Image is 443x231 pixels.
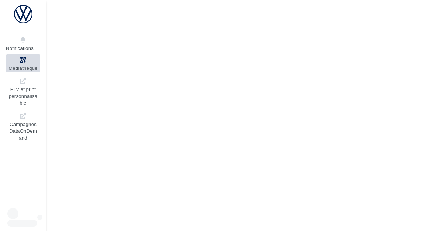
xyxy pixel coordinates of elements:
[6,45,34,51] span: Notifications
[6,111,40,143] a: Campagnes DataOnDemand
[9,120,37,141] span: Campagnes DataOnDemand
[6,54,40,72] a: Médiathèque
[6,75,40,108] a: PLV et print personnalisable
[9,85,38,106] span: PLV et print personnalisable
[8,65,38,71] span: Médiathèque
